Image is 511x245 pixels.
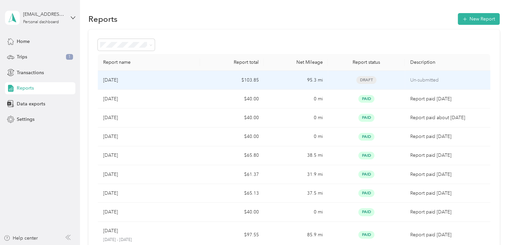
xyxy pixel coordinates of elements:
[4,235,38,242] button: Help center
[103,77,118,84] p: [DATE]
[200,54,264,71] th: Report total
[17,53,27,60] span: Trips
[358,95,374,103] span: Paid
[410,190,485,197] p: Report paid [DATE]
[17,38,30,45] span: Home
[200,71,264,90] td: $103.85
[264,165,328,184] td: 31.9 mi
[264,90,328,108] td: 0 mi
[358,189,374,197] span: Paid
[200,128,264,146] td: $40.00
[103,171,118,178] p: [DATE]
[264,108,328,127] td: 0 mi
[17,69,44,76] span: Transactions
[264,203,328,222] td: 0 mi
[410,95,485,103] p: Report paid [DATE]
[264,128,328,146] td: 0 mi
[358,133,374,141] span: Paid
[17,116,34,123] span: Settings
[458,13,500,25] button: New Report
[200,146,264,165] td: $65.80
[103,133,118,140] p: [DATE]
[473,207,511,245] iframe: Everlance-gr Chat Button Frame
[103,114,118,121] p: [DATE]
[98,54,200,71] th: Report name
[200,90,264,108] td: $40.00
[356,76,376,84] span: Draft
[264,184,328,203] td: 37.5 mi
[358,231,374,239] span: Paid
[410,231,485,239] p: Report paid [DATE]
[358,114,374,121] span: Paid
[200,108,264,127] td: $40.00
[410,77,485,84] p: Un-submitted
[410,171,485,178] p: Report paid [DATE]
[88,15,118,22] h1: Reports
[23,11,65,18] div: [EMAIL_ADDRESS][DOMAIN_NAME]
[17,85,34,92] span: Reports
[23,20,59,24] div: Personal dashboard
[103,227,118,235] p: [DATE]
[410,114,485,121] p: Report paid about [DATE]
[264,146,328,165] td: 38.5 mi
[333,59,399,65] div: Report status
[264,71,328,90] td: 95.3 mi
[358,152,374,159] span: Paid
[66,54,73,60] span: 1
[410,208,485,216] p: Report paid [DATE]
[103,95,118,103] p: [DATE]
[200,203,264,222] td: $40.00
[103,208,118,216] p: [DATE]
[200,184,264,203] td: $65.13
[358,208,374,216] span: Paid
[17,100,45,107] span: Data exports
[103,190,118,197] p: [DATE]
[103,152,118,159] p: [DATE]
[405,54,490,71] th: Description
[410,152,485,159] p: Report paid [DATE]
[358,170,374,178] span: Paid
[264,54,328,71] th: Net Mileage
[200,165,264,184] td: $61.37
[410,133,485,140] p: Report paid [DATE]
[103,237,195,243] p: [DATE] - [DATE]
